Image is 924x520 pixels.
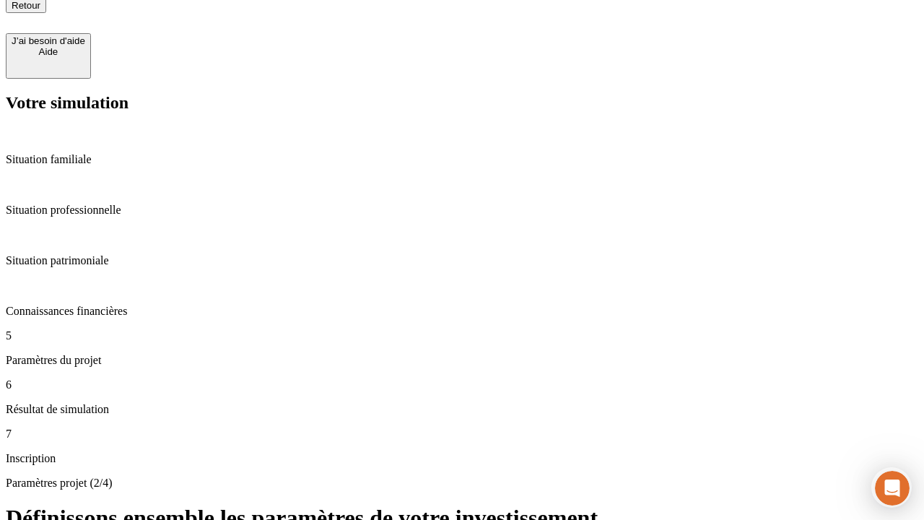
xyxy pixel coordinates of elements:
[6,452,918,465] p: Inscription
[12,46,85,57] div: Aide
[871,467,912,508] iframe: Intercom live chat discovery launcher
[6,93,918,113] h2: Votre simulation
[6,153,918,166] p: Situation familiale
[6,204,918,217] p: Situation professionnelle
[6,428,918,441] p: 7
[6,403,918,416] p: Résultat de simulation
[6,329,918,342] p: 5
[6,477,918,490] p: Paramètres projet (2/4)
[6,354,918,367] p: Paramètres du projet
[875,471,910,506] iframe: Intercom live chat
[6,254,918,267] p: Situation patrimoniale
[6,305,918,318] p: Connaissances financières
[6,378,918,391] p: 6
[12,35,85,46] div: J’ai besoin d'aide
[6,33,91,79] button: J’ai besoin d'aideAide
